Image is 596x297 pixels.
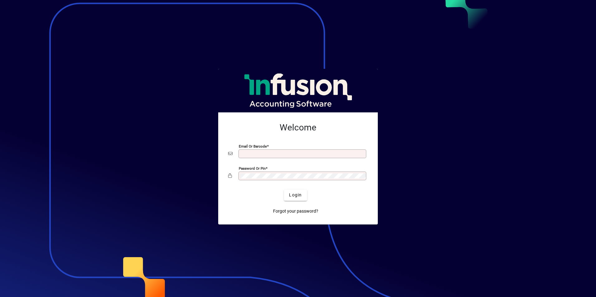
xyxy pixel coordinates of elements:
span: Login [289,192,302,198]
h2: Welcome [228,122,368,133]
a: Forgot your password? [271,206,321,217]
mat-label: Email or Barcode [239,144,267,148]
span: Forgot your password? [273,208,318,214]
mat-label: Password or Pin [239,166,266,170]
button: Login [284,190,307,201]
